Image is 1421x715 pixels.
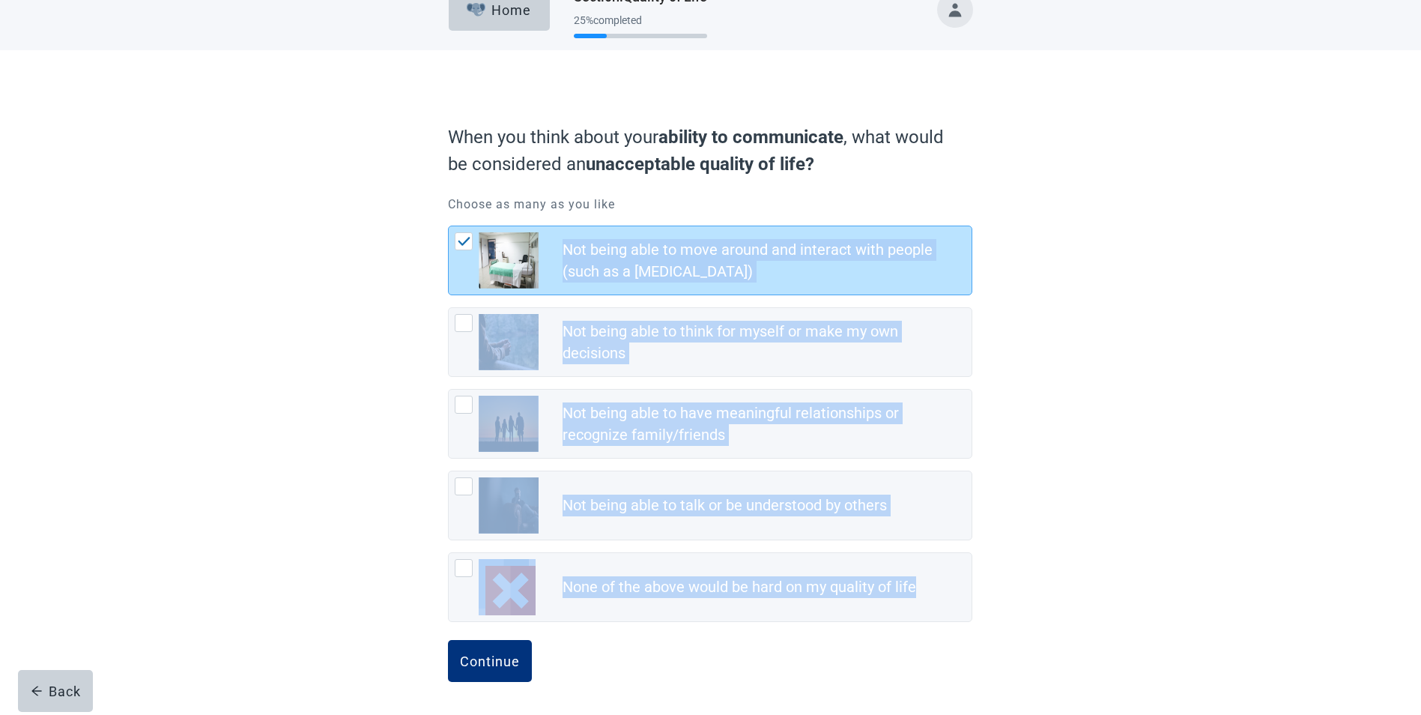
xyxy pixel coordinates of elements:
img: Elephant [467,3,485,16]
div: None of the above would be hard on my quality of life [563,576,916,598]
div: Continue [460,654,520,669]
div: Not being able to have meaningful relationships or recognize family/friends [563,402,963,446]
strong: ability to communicate [658,127,843,148]
button: arrow-leftBack [18,670,93,712]
div: Home [467,2,531,17]
strong: unacceptable quality of life? [586,154,814,175]
div: Not being able to think for myself or make my own decisions [563,321,963,364]
p: Choose as many as you like [448,196,972,214]
div: Not being able to move around and interact with people (such as a [MEDICAL_DATA]) [563,239,963,283]
label: When you think about your , what would be considered an [448,124,965,178]
button: Continue [448,640,532,682]
div: 25 % completed [574,14,707,26]
div: Back [31,684,81,699]
div: Not being able to talk or be understood by others [563,495,887,516]
img: Check [458,237,471,246]
span: arrow-left [31,685,43,697]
